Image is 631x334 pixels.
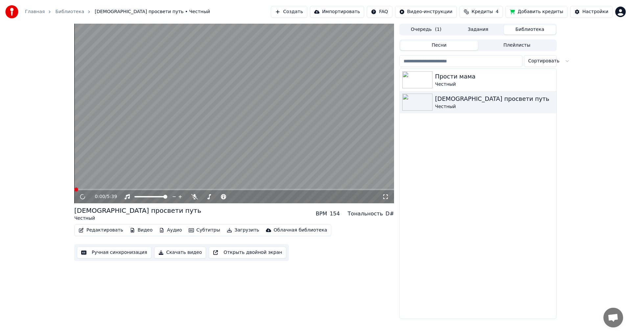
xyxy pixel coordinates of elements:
div: Честный [435,81,554,88]
span: 5:39 [107,193,117,200]
div: / [95,193,111,200]
button: Задания [452,25,504,34]
span: 4 [496,9,499,15]
div: Прости мама [435,72,554,81]
div: Облачная библиотека [274,227,327,234]
span: 0:00 [95,193,105,200]
div: Честный [74,215,201,222]
button: Редактировать [76,226,126,235]
button: Импортировать [310,6,364,18]
button: Кредиты4 [459,6,503,18]
button: Ручная синхронизация [77,247,152,258]
div: Тональность [348,210,383,218]
button: Библиотека [504,25,556,34]
div: [DEMOGRAPHIC_DATA] просвети путь [74,206,201,215]
button: Субтитры [186,226,223,235]
div: BPM [316,210,327,218]
a: Главная [25,9,45,15]
button: Открыть двойной экран [209,247,286,258]
button: Скачать видео [154,247,206,258]
div: D# [386,210,394,218]
div: Открытый чат [603,308,623,327]
button: FAQ [367,6,392,18]
button: Песни [400,41,478,50]
div: Настройки [582,9,608,15]
button: Видео-инструкции [395,6,457,18]
button: Создать [271,6,307,18]
button: Настройки [570,6,613,18]
div: [DEMOGRAPHIC_DATA] просвети путь [435,94,554,103]
nav: breadcrumb [25,9,210,15]
span: ( 1 ) [435,26,441,33]
button: Плейлисты [478,41,556,50]
span: Сортировать [528,58,559,64]
div: 154 [330,210,340,218]
a: Библиотека [55,9,84,15]
button: Загрузить [224,226,262,235]
button: Аудио [156,226,184,235]
button: Очередь [400,25,452,34]
span: [DEMOGRAPHIC_DATA] просвети путь • Честный [95,9,210,15]
button: Видео [127,226,155,235]
span: Кредиты [472,9,493,15]
img: youka [5,5,18,18]
div: Честный [435,103,554,110]
button: Добавить кредиты [505,6,568,18]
